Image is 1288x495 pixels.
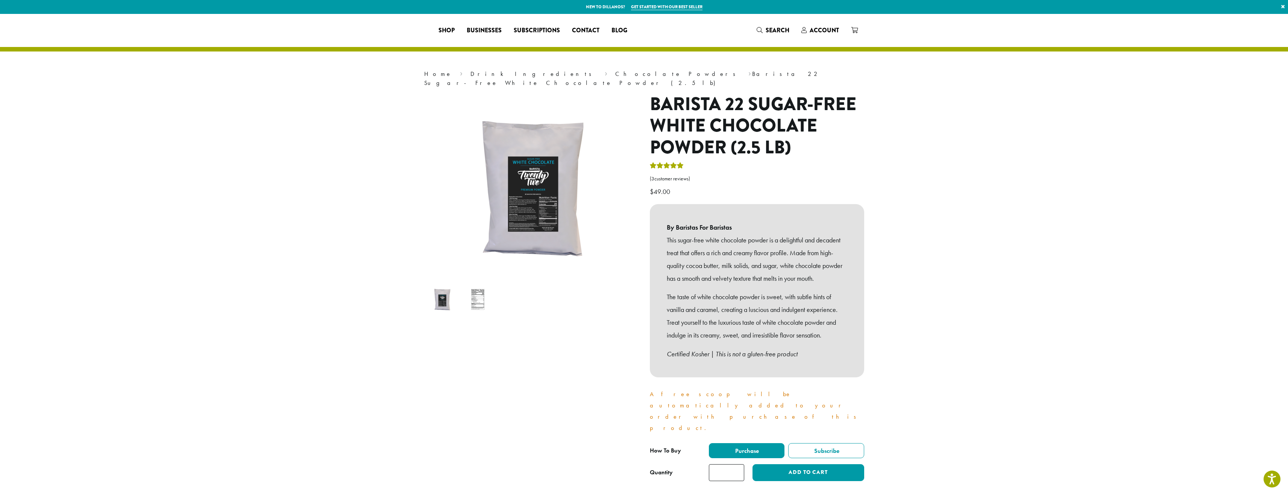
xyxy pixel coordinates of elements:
[667,234,847,285] p: This sugar-free white chocolate powder is a delightful and decadent treat that offers a rich and ...
[650,187,654,196] span: $
[650,161,684,173] div: Rated 5.00 out of 5
[460,67,463,79] span: ›
[752,464,864,481] button: Add to cart
[615,70,740,78] a: Chocolate Powders
[605,67,607,79] span: ›
[650,175,864,183] a: (3customer reviews)
[734,447,759,455] span: Purchase
[650,187,672,196] bdi: 49.00
[667,291,847,341] p: The taste of white chocolate powder is sweet, with subtle hints of vanilla and caramel, creating ...
[650,468,673,477] div: Quantity
[810,26,839,35] span: Account
[424,70,452,78] a: Home
[438,26,455,35] span: Shop
[667,221,847,234] b: By Baristas For Baristas
[651,176,654,182] span: 3
[667,350,798,358] em: Certified Kosher | This is not a gluten-free product
[470,70,596,78] a: Drink Ingredients
[611,26,627,35] span: Blog
[813,447,839,455] span: Subscribe
[751,24,795,36] a: Search
[427,285,457,314] img: Barista 22 Sugar Free White Chocolate Powder
[709,464,744,481] input: Product quantity
[514,26,560,35] span: Subscriptions
[631,4,702,10] a: Get started with our best seller
[424,70,864,88] nav: Breadcrumb
[650,94,864,159] h1: Barista 22 Sugar-Free White Chocolate Powder (2.5 lb)
[463,285,493,314] img: Barista 22 Sugar-Free White Chocolate Powder (2.5 lb) - Image 2
[748,67,751,79] span: ›
[432,24,461,36] a: Shop
[467,26,502,35] span: Businesses
[766,26,789,35] span: Search
[572,26,599,35] span: Contact
[650,447,681,454] span: How To Buy
[650,390,861,432] a: A free scoop will be automatically added to your order with purchase of this product.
